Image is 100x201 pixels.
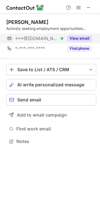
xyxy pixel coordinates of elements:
span: AI write personalized message [17,82,84,87]
button: Send email [6,94,96,106]
button: Reveal Button [67,45,92,52]
button: Reveal Button [67,35,92,42]
span: Add to email campaign [17,112,67,118]
div: Save to List / ATS / CRM [17,67,85,72]
span: Find work email [16,126,94,132]
span: Notes [16,139,94,144]
div: [PERSON_NAME] [6,19,48,25]
span: ***@[DOMAIN_NAME] [15,36,58,41]
button: Notes [6,137,96,146]
span: Send email [17,97,41,102]
div: Actively seeking employment opportunities... [6,26,96,32]
button: AI write personalized message [6,79,96,90]
button: save-profile-one-click [6,64,96,75]
img: ContactOut v5.3.10 [6,4,44,11]
button: Add to email campaign [6,109,96,121]
button: Find work email [6,124,96,133]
